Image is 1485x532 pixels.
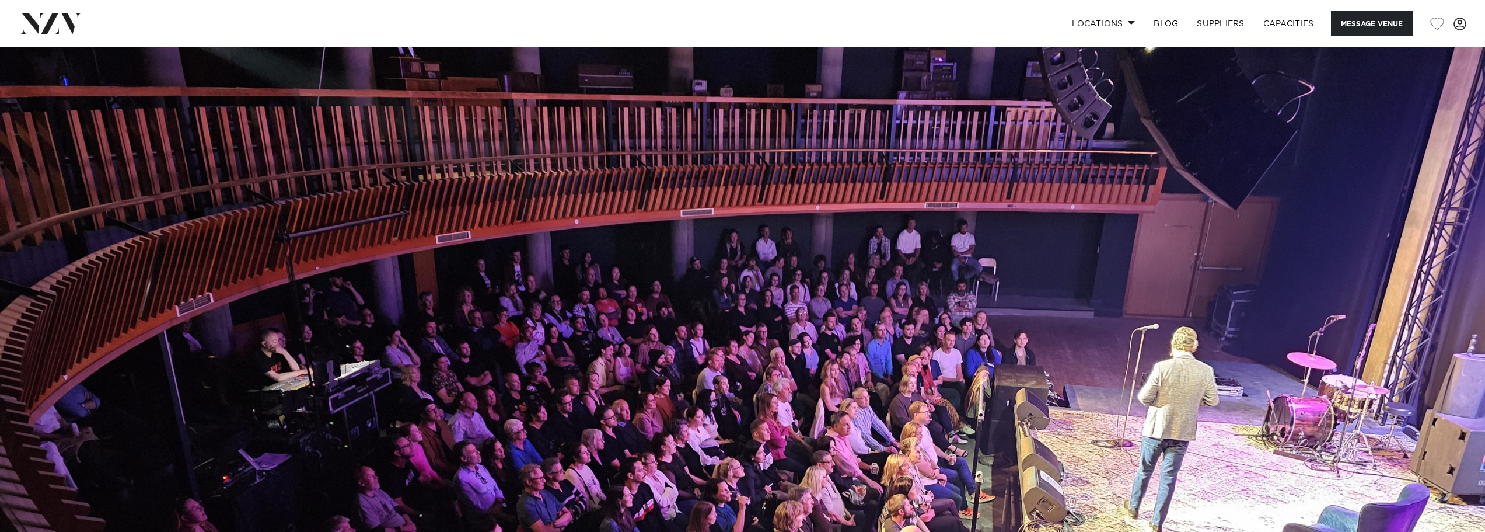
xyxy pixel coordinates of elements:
a: SUPPLIERS [1187,11,1253,36]
a: Locations [1063,11,1144,36]
a: BLOG [1144,11,1187,36]
a: Capacities [1254,11,1323,36]
button: Message Venue [1331,11,1413,36]
img: nzv-logo.png [19,13,82,34]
